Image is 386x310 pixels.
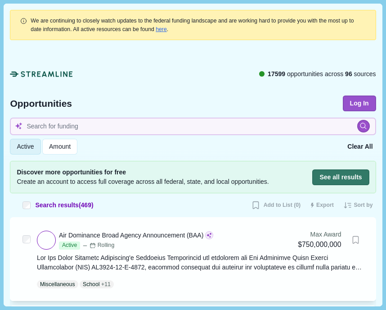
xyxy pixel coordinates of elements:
button: Add to List (0) [248,198,304,213]
button: Sort by [340,198,376,213]
button: Clear All [344,139,376,155]
span: + 11 [101,280,111,288]
div: $750,000,000 [298,239,341,251]
input: Search for funding [10,118,376,135]
span: Amount [49,143,71,150]
div: Rolling [90,242,114,250]
div: Air Dominance Broad Agency Announcement (BAA) [59,231,203,240]
div: Lor Ips Dolor Sitametc Adipiscing'e Seddoeius Temporincid utl etdolorem ali Eni Adminimve Quisn E... [37,253,364,272]
span: Active [59,242,80,250]
button: See all results [312,169,369,185]
button: Export results to CSV (250 max) [307,198,337,213]
span: Active [17,143,34,150]
span: 96 [345,70,352,77]
a: here [156,26,167,32]
span: Discover more opportunities for free [17,168,269,177]
span: opportunities across sources [268,69,376,79]
p: Miscellaneous [40,280,75,288]
span: Create an account to access full coverage across all federal, state, and local opportunities. [17,177,269,187]
a: Air Dominance Broad Agency Announcement (BAA)ActiveRollingMax Award$750,000,000Bookmark this gran... [37,230,364,288]
div: . [31,17,366,33]
div: Max Award [298,230,341,239]
span: 17599 [268,70,285,77]
button: Log In [343,96,376,111]
p: School [83,280,99,288]
button: Bookmark this grant. [348,232,364,248]
span: We are continuing to closely watch updates to the federal funding landscape and are working hard ... [31,18,354,32]
button: Active [10,139,40,155]
button: Amount [42,139,77,155]
span: Search results ( 469 ) [35,201,93,210]
span: Opportunities [10,99,72,108]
